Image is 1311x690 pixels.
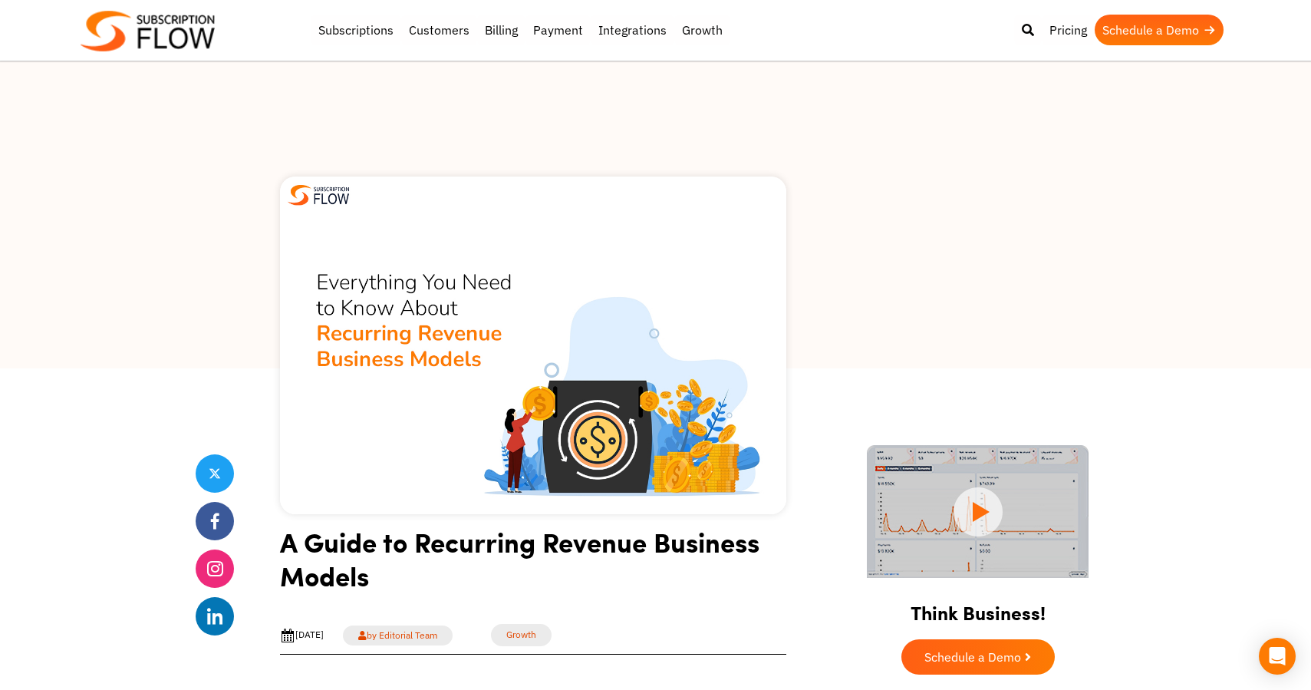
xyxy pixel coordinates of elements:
img: Subscriptionflow [81,11,215,51]
a: Growth [674,15,730,45]
a: by Editorial Team [343,626,453,645]
div: [DATE] [280,628,324,643]
a: Billing [477,15,525,45]
a: Integrations [591,15,674,45]
a: Customers [401,15,477,45]
a: Subscriptions [311,15,401,45]
span: Schedule a Demo [924,651,1021,663]
a: Schedule a Demo [901,639,1055,675]
h2: Think Business! [840,583,1116,632]
a: Growth [491,624,552,646]
img: intro video [867,445,1089,578]
h1: A Guide to Recurring Revenue Business Models [280,525,786,604]
a: Payment [525,15,591,45]
a: Pricing [1042,15,1095,45]
a: Schedule a Demo [1095,15,1224,45]
img: recurring-revenue-business-models [280,177,786,514]
div: Open Intercom Messenger [1259,638,1296,675]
